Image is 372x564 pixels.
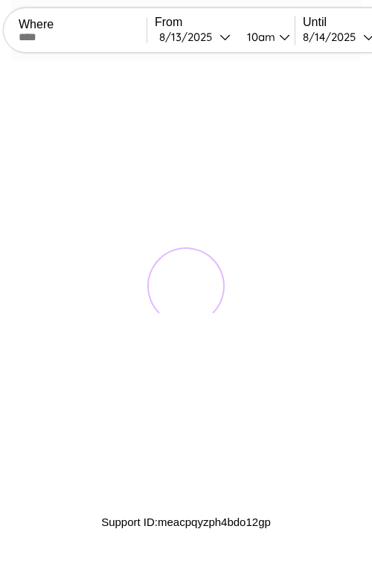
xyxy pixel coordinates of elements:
[159,30,219,44] div: 8 / 13 / 2025
[155,16,295,29] label: From
[19,18,147,31] label: Where
[240,30,279,44] div: 10am
[303,30,363,44] div: 8 / 14 / 2025
[155,29,235,45] button: 8/13/2025
[101,512,271,532] p: Support ID: meacpqyzph4bdo12gp
[235,29,295,45] button: 10am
